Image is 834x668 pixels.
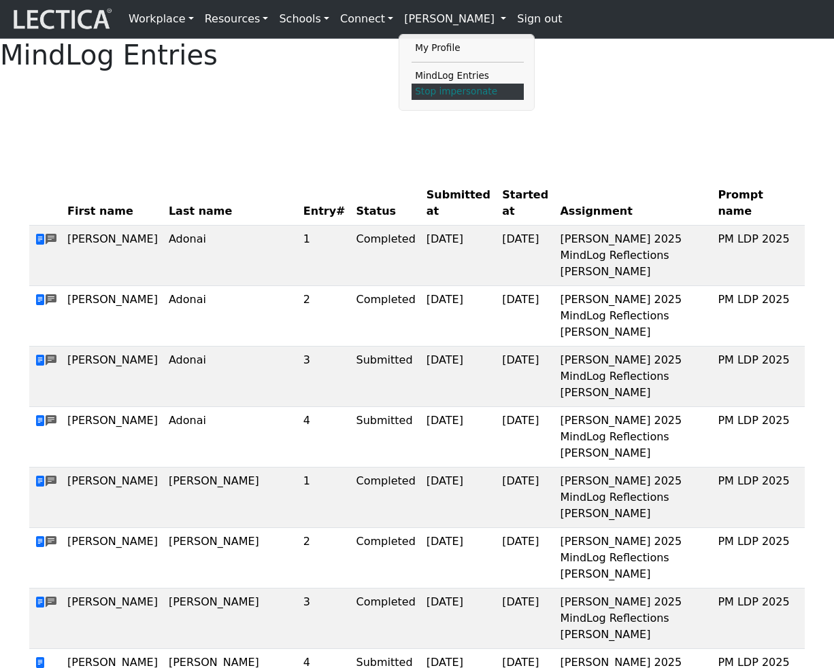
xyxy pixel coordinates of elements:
a: MindLog Entries [412,68,524,84]
a: Resources [199,5,274,33]
th: Assignment [554,181,712,226]
a: Sign out [512,5,567,33]
td: [DATE] [497,347,554,407]
a: My Profile [412,40,524,56]
td: Adonai [163,407,298,468]
td: [DATE] [421,588,497,649]
a: Connect [335,5,399,33]
span: view [35,535,46,548]
td: PM LDP 2025 [712,528,805,588]
a: Workplace [123,5,199,33]
td: 4 [298,407,351,468]
td: [PERSON_NAME] [163,588,298,649]
th: Entry# [298,181,351,226]
span: view [35,294,46,306]
th: Status [351,181,421,226]
ul: [PERSON_NAME] [412,40,524,100]
td: Completed [351,468,421,528]
td: [DATE] [497,226,554,286]
td: [PERSON_NAME] [163,528,298,588]
th: Submitted at [421,181,497,226]
td: [PERSON_NAME] [62,528,163,588]
span: view [35,475,46,488]
a: Stop impersonate [412,84,524,100]
a: Schools [273,5,335,33]
td: Completed [351,286,421,347]
td: 1 [298,226,351,286]
td: [DATE] [421,286,497,347]
span: view [35,233,46,246]
span: comments [46,595,56,611]
td: 2 [298,286,351,347]
td: [PERSON_NAME] [62,588,163,649]
td: [DATE] [421,468,497,528]
td: [PERSON_NAME] [62,468,163,528]
td: [DATE] [497,588,554,649]
td: Adonai [163,286,298,347]
th: First name [62,181,163,226]
span: view [35,415,46,427]
td: Completed [351,588,421,649]
td: 3 [298,588,351,649]
td: [PERSON_NAME] 2025 MindLog Reflections [PERSON_NAME] [554,347,712,407]
td: Adonai [163,226,298,286]
td: PM LDP 2025 [712,407,805,468]
th: Prompt name [712,181,805,226]
td: [PERSON_NAME] [62,286,163,347]
span: view [35,354,46,367]
td: 1 [298,468,351,528]
td: [DATE] [497,468,554,528]
td: [DATE] [497,407,554,468]
td: [DATE] [421,226,497,286]
th: Last name [163,181,298,226]
td: [DATE] [421,347,497,407]
td: [PERSON_NAME] [163,468,298,528]
span: comments [46,474,56,490]
td: [PERSON_NAME] 2025 MindLog Reflections [PERSON_NAME] [554,528,712,588]
td: PM LDP 2025 [712,468,805,528]
td: Submitted [351,407,421,468]
td: Submitted [351,347,421,407]
td: [DATE] [497,286,554,347]
td: [DATE] [421,407,497,468]
span: comments [46,353,56,369]
td: [PERSON_NAME] [62,407,163,468]
span: comments [46,232,56,248]
td: Completed [351,528,421,588]
td: [PERSON_NAME] 2025 MindLog Reflections [PERSON_NAME] [554,407,712,468]
span: comments [46,413,56,429]
td: [PERSON_NAME] 2025 MindLog Reflections [PERSON_NAME] [554,226,712,286]
td: [PERSON_NAME] 2025 MindLog Reflections [PERSON_NAME] [554,286,712,347]
td: [DATE] [497,528,554,588]
td: PM LDP 2025 [712,347,805,407]
td: [PERSON_NAME] 2025 MindLog Reflections [PERSON_NAME] [554,468,712,528]
td: PM LDP 2025 [712,588,805,649]
td: 3 [298,347,351,407]
span: comments [46,534,56,550]
a: [PERSON_NAME] [399,5,512,33]
td: [DATE] [421,528,497,588]
th: Started at [497,181,554,226]
td: [PERSON_NAME] [62,347,163,407]
span: comments [46,292,56,309]
span: view [35,596,46,609]
td: [PERSON_NAME] [62,226,163,286]
td: PM LDP 2025 [712,226,805,286]
img: lecticalive [10,6,112,32]
td: [PERSON_NAME] 2025 MindLog Reflections [PERSON_NAME] [554,588,712,649]
td: Completed [351,226,421,286]
td: 2 [298,528,351,588]
td: Adonai [163,347,298,407]
td: PM LDP 2025 [712,286,805,347]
